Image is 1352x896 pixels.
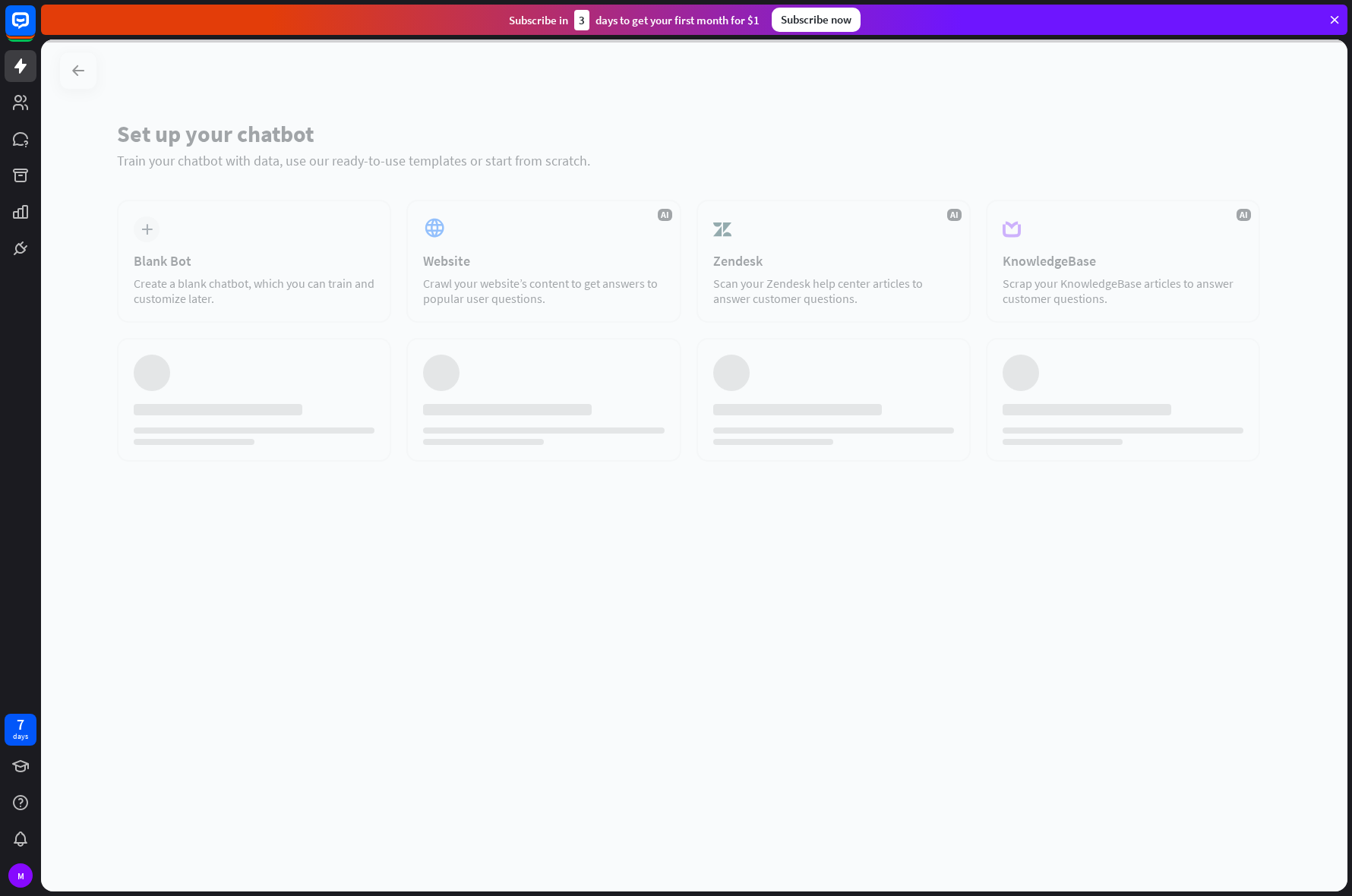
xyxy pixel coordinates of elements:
a: 7 days [5,714,36,746]
div: 7 [17,718,24,731]
div: days [13,731,28,742]
div: Subscribe in days to get your first month for $1 [509,10,760,30]
div: Subscribe now [772,8,861,32]
div: M [8,863,33,888]
div: 3 [574,10,589,30]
